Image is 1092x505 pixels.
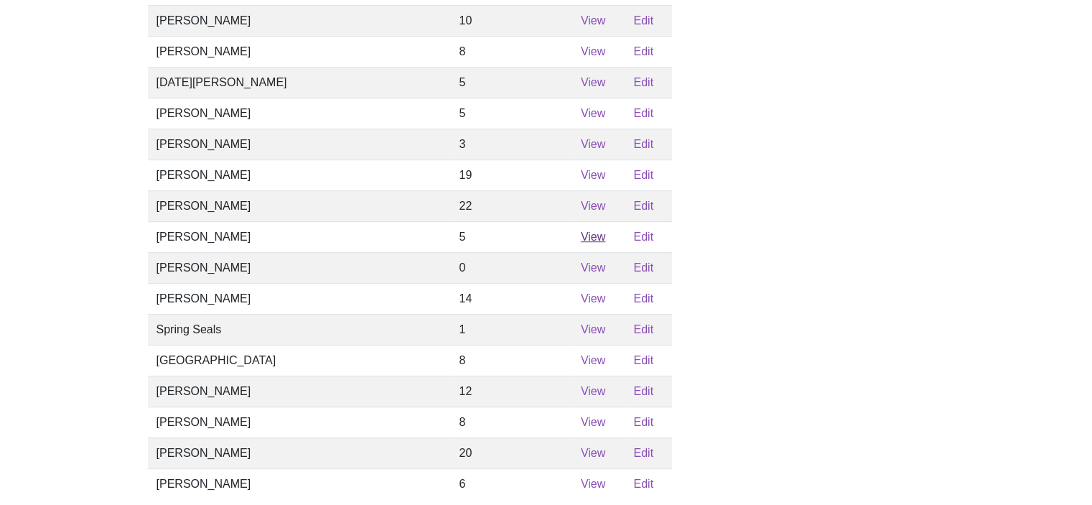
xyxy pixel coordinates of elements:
[633,14,653,27] a: Edit
[581,261,605,274] a: View
[633,354,653,366] a: Edit
[633,416,653,428] a: Edit
[581,231,605,243] a: View
[451,159,572,190] td: 19
[148,221,451,252] td: [PERSON_NAME]
[581,354,605,366] a: View
[633,107,653,119] a: Edit
[451,98,572,129] td: 5
[451,407,572,437] td: 8
[581,447,605,459] a: View
[581,385,605,397] a: View
[451,283,572,314] td: 14
[633,200,653,212] a: Edit
[581,138,605,150] a: View
[581,323,605,335] a: View
[451,67,572,98] td: 5
[148,407,451,437] td: [PERSON_NAME]
[148,437,451,468] td: [PERSON_NAME]
[633,76,653,88] a: Edit
[148,5,451,36] td: [PERSON_NAME]
[148,36,451,67] td: [PERSON_NAME]
[633,138,653,150] a: Edit
[581,107,605,119] a: View
[451,5,572,36] td: 10
[148,98,451,129] td: [PERSON_NAME]
[633,261,653,274] a: Edit
[148,345,451,376] td: [GEOGRAPHIC_DATA]
[633,385,653,397] a: Edit
[451,314,572,345] td: 1
[633,323,653,335] a: Edit
[451,190,572,221] td: 22
[581,76,605,88] a: View
[148,159,451,190] td: [PERSON_NAME]
[148,314,451,345] td: Spring Seals
[451,437,572,468] td: 20
[633,169,653,181] a: Edit
[633,478,653,490] a: Edit
[148,468,451,499] td: [PERSON_NAME]
[451,468,572,499] td: 6
[581,292,605,305] a: View
[581,14,605,27] a: View
[148,67,451,98] td: [DATE][PERSON_NAME]
[633,447,653,459] a: Edit
[451,252,572,283] td: 0
[633,45,653,57] a: Edit
[451,345,572,376] td: 8
[451,221,572,252] td: 5
[633,292,653,305] a: Edit
[633,231,653,243] a: Edit
[451,129,572,159] td: 3
[581,416,605,428] a: View
[581,169,605,181] a: View
[148,252,451,283] td: [PERSON_NAME]
[148,376,451,407] td: [PERSON_NAME]
[148,190,451,221] td: [PERSON_NAME]
[148,129,451,159] td: [PERSON_NAME]
[581,200,605,212] a: View
[581,45,605,57] a: View
[581,478,605,490] a: View
[451,36,572,67] td: 8
[148,283,451,314] td: [PERSON_NAME]
[451,376,572,407] td: 12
